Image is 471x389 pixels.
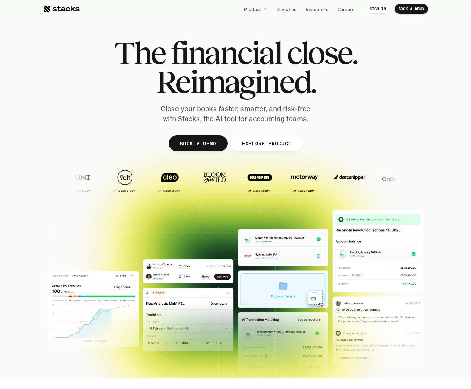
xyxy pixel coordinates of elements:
h2: Case study [118,189,135,193]
span: Reimagined. [156,67,315,96]
a: About us [273,3,300,15]
p: Close your books faster, smarter, and risk-free with Stacks, the AI tool for accounting teams. [156,104,316,124]
span: close. [287,38,357,67]
a: Careers [334,3,358,15]
p: Product [244,6,261,13]
h2: Case study [163,189,180,193]
p: SIGN IN [370,7,386,11]
h2: Case study [298,189,315,193]
a: Case study [239,166,281,195]
a: SIGN IN [366,4,390,14]
a: Resources [302,3,332,15]
a: Case study [149,166,191,195]
a: EXPLORE PRODUCT [231,135,303,151]
p: EXPLORE PRODUCT [242,139,291,148]
p: About us [277,6,296,13]
a: Case study [104,166,146,195]
p: BOOK A DEMO [180,139,216,148]
h2: Case study [73,189,90,193]
span: The [114,38,165,67]
a: Case study [284,166,325,195]
a: Case study [59,166,101,195]
span: financial [171,38,281,67]
p: Resources [306,6,328,13]
a: BOOK A DEMO [168,135,227,151]
h2: Case study [253,189,270,193]
p: BOOK A DEMO [399,7,424,11]
p: Careers [338,6,354,13]
a: BOOK A DEMO [395,4,428,14]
